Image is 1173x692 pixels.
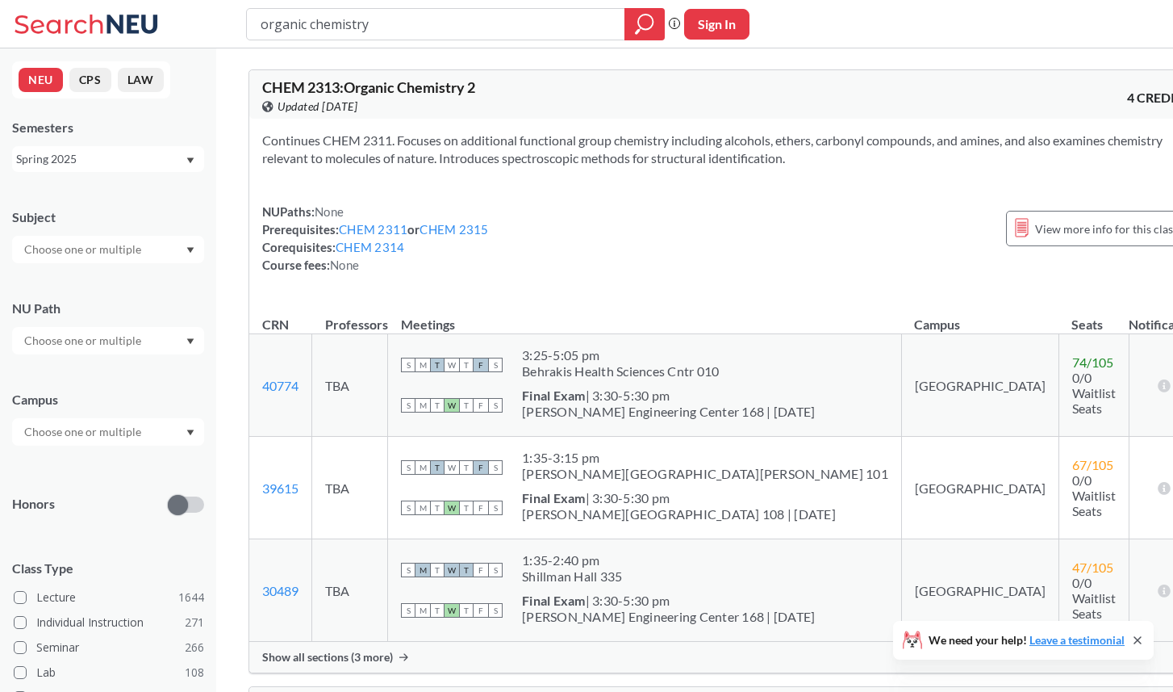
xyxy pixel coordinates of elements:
span: W [445,460,459,475]
span: None [315,204,344,219]
div: [PERSON_NAME] Engineering Center 168 | [DATE] [522,609,815,625]
span: W [445,603,459,618]
span: S [488,563,503,577]
th: Meetings [388,300,902,334]
span: T [430,563,445,577]
span: T [430,358,445,372]
span: S [401,358,415,372]
span: S [488,358,503,372]
span: F [474,460,488,475]
span: M [415,603,430,618]
span: T [430,398,445,413]
span: W [445,501,459,515]
th: Seats [1058,300,1129,334]
svg: Dropdown arrow [186,430,194,436]
span: F [474,603,488,618]
td: TBA [312,539,388,642]
a: 39615 [262,480,298,496]
div: Dropdown arrow [12,236,204,263]
div: Spring 2025Dropdown arrow [12,146,204,172]
div: Dropdown arrow [12,327,204,354]
span: S [401,563,415,577]
button: NEU [19,68,63,92]
span: 74 / 105 [1072,354,1113,370]
div: | 3:30-5:30 pm [522,490,836,506]
div: | 3:30-5:30 pm [522,593,815,609]
span: We need your help! [929,635,1125,646]
span: W [445,563,459,577]
input: Choose one or multiple [16,331,152,350]
span: T [430,460,445,475]
a: CHEM 2315 [420,222,488,237]
td: TBA [312,334,388,437]
input: Choose one or multiple [16,422,152,442]
span: Show all sections (3 more) [262,650,393,665]
span: Class Type [12,560,204,577]
svg: Dropdown arrow [186,247,194,254]
span: 0/0 Waitlist Seats [1072,370,1116,416]
div: [PERSON_NAME][GEOGRAPHIC_DATA][PERSON_NAME] 101 [522,466,888,482]
b: Final Exam [522,593,586,608]
div: 1:35 - 3:15 pm [522,450,888,466]
td: [GEOGRAPHIC_DATA] [901,437,1058,539]
span: None [330,258,359,272]
svg: magnifying glass [635,13,654,36]
a: 30489 [262,583,298,598]
div: Shillman Hall 335 [522,568,622,585]
input: Class, professor, course number, "phrase" [259,10,613,38]
label: Seminar [14,637,204,658]
span: 47 / 105 [1072,560,1113,575]
div: NU Path [12,300,204,317]
input: Choose one or multiple [16,240,152,259]
span: S [488,501,503,515]
div: Dropdown arrow [12,418,204,446]
span: T [459,398,474,413]
span: CHEM 2313 : Organic Chemistry 2 [262,78,475,96]
span: 108 [185,664,204,682]
span: S [401,398,415,413]
span: S [488,398,503,413]
div: Subject [12,208,204,226]
div: Semesters [12,119,204,136]
span: F [474,358,488,372]
a: Leave a testimonial [1029,633,1125,647]
label: Individual Instruction [14,612,204,633]
th: Professors [312,300,388,334]
span: 0/0 Waitlist Seats [1072,472,1116,518]
span: T [459,563,474,577]
span: S [401,603,415,618]
span: M [415,501,430,515]
span: M [415,460,430,475]
span: F [474,501,488,515]
span: 266 [185,639,204,656]
span: 1644 [178,589,204,606]
span: T [459,603,474,618]
button: CPS [69,68,111,92]
span: F [474,398,488,413]
td: TBA [312,437,388,539]
span: M [415,358,430,372]
span: 271 [185,614,204,631]
span: S [488,603,503,618]
p: Honors [12,495,55,514]
span: T [459,501,474,515]
th: Campus [901,300,1058,334]
span: T [459,460,474,475]
div: magnifying glass [624,8,665,40]
span: S [488,460,503,475]
b: Final Exam [522,388,586,403]
span: S [401,460,415,475]
span: S [401,501,415,515]
span: M [415,563,430,577]
div: Behrakis Health Sciences Cntr 010 [522,363,719,380]
a: 40774 [262,378,298,393]
a: CHEM 2311 [339,222,407,237]
span: W [445,358,459,372]
div: CRN [262,316,289,333]
button: LAW [118,68,164,92]
label: Lecture [14,587,204,608]
div: 1:35 - 2:40 pm [522,552,622,568]
div: [PERSON_NAME][GEOGRAPHIC_DATA] 108 | [DATE] [522,506,836,522]
span: W [445,398,459,413]
div: NUPaths: Prerequisites: or Corequisites: Course fees: [262,203,489,274]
